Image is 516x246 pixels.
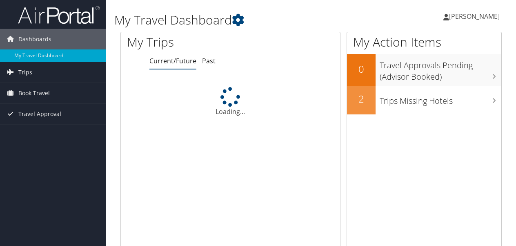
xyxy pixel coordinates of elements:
a: Past [202,56,216,65]
span: [PERSON_NAME] [449,12,500,21]
h1: My Action Items [347,34,501,51]
span: Dashboards [18,29,51,49]
h2: 2 [347,92,376,106]
div: Loading... [121,87,340,116]
a: [PERSON_NAME] [443,4,508,29]
h3: Trips Missing Hotels [380,91,501,107]
h2: 0 [347,62,376,76]
img: airportal-logo.png [18,5,100,25]
span: Book Travel [18,83,50,103]
h3: Travel Approvals Pending (Advisor Booked) [380,56,501,83]
a: 0Travel Approvals Pending (Advisor Booked) [347,54,501,85]
a: 2Trips Missing Hotels [347,86,501,114]
h1: My Trips [127,34,242,51]
span: Trips [18,62,32,83]
a: Current/Future [149,56,196,65]
span: Travel Approval [18,104,61,124]
h1: My Travel Dashboard [114,11,377,29]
